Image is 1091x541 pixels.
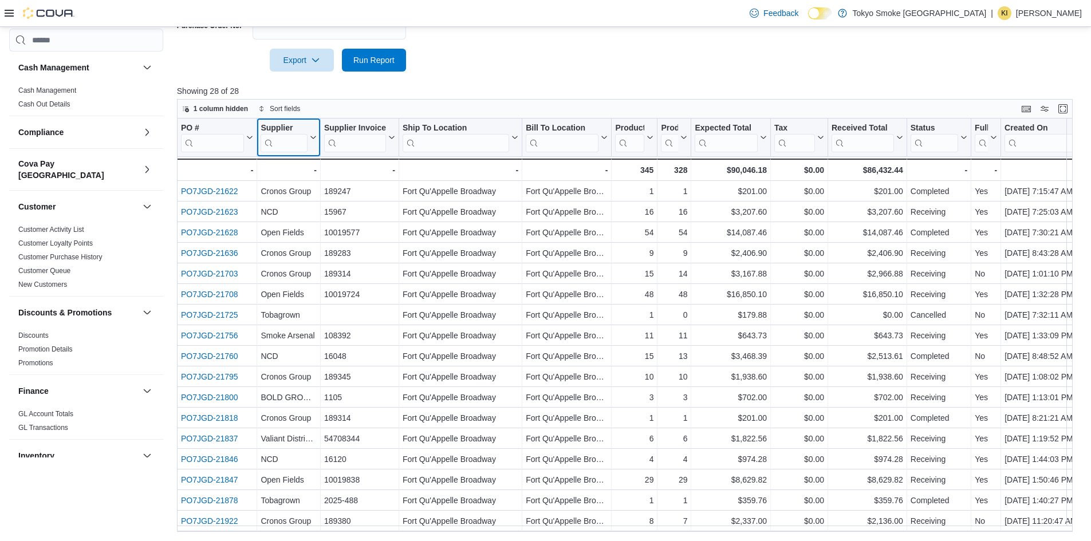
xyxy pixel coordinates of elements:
[911,370,967,384] div: Receiving
[661,205,687,219] div: 16
[526,123,598,134] div: Bill To Location
[261,123,308,134] div: Supplier
[911,163,967,177] div: -
[403,370,518,384] div: Fort Qu'Appelle Broadway
[324,267,395,281] div: 189314
[18,158,138,181] button: Cova Pay [GEOGRAPHIC_DATA]
[615,226,653,239] div: 54
[18,345,73,354] span: Promotion Details
[911,267,967,281] div: Receiving
[832,390,903,404] div: $702.00
[18,331,49,339] a: Discounts
[140,449,154,463] button: Inventory
[832,287,903,301] div: $16,850.10
[18,345,73,353] a: Promotion Details
[403,390,518,404] div: Fort Qu'Appelle Broadway
[526,205,608,219] div: Fort Qu'Appelle Broadway
[695,411,767,425] div: $201.00
[975,267,997,281] div: No
[808,7,832,19] input: Dark Mode
[270,104,300,113] span: Sort fields
[832,349,903,363] div: $2,513.61
[18,385,49,397] h3: Finance
[261,370,317,384] div: Cronos Group
[526,411,608,425] div: Fort Qu'Appelle Broadway
[615,287,653,301] div: 48
[18,331,49,340] span: Discounts
[261,123,308,152] div: Supplier
[181,269,238,278] a: PO7JGD-21703
[695,123,758,134] div: Expected Total
[324,370,395,384] div: 189345
[181,187,238,196] a: PO7JGD-21622
[181,352,238,361] a: PO7JGD-21760
[18,281,67,289] a: New Customers
[774,308,824,322] div: $0.00
[18,100,70,108] a: Cash Out Details
[324,205,395,219] div: 15967
[695,287,767,301] div: $16,850.10
[774,184,824,198] div: $0.00
[695,184,767,198] div: $201.00
[1016,6,1082,20] p: [PERSON_NAME]
[18,450,138,461] button: Inventory
[403,452,518,466] div: Fort Qu'Appelle Broadway
[324,329,395,342] div: 108392
[526,432,608,445] div: Fort Qu'Appelle Broadway
[991,6,993,20] p: |
[911,308,967,322] div: Cancelled
[774,432,824,445] div: $0.00
[181,434,238,443] a: PO7JGD-21837
[661,184,687,198] div: 1
[18,226,84,234] a: Customer Activity List
[661,432,687,445] div: 6
[695,349,767,363] div: $3,468.39
[526,370,608,384] div: Fort Qu'Appelle Broadway
[1056,102,1070,116] button: Enter fullscreen
[832,184,903,198] div: $201.00
[403,349,518,363] div: Fort Qu'Appelle Broadway
[763,7,798,19] span: Feedback
[261,287,317,301] div: Open Fields
[324,123,395,152] button: Supplier Invoice Number
[1038,102,1051,116] button: Display options
[403,123,509,152] div: Ship To Location
[774,123,815,152] div: Tax
[18,424,68,432] a: GL Transactions
[261,205,317,219] div: NCD
[832,123,894,134] div: Received Total
[181,207,238,216] a: PO7JGD-21623
[975,226,997,239] div: Yes
[774,267,824,281] div: $0.00
[661,267,687,281] div: 14
[181,248,238,258] a: PO7JGD-21636
[181,393,238,402] a: PO7JGD-21800
[661,163,687,177] div: 328
[403,205,518,219] div: Fort Qu'Appelle Broadway
[261,308,317,322] div: Tobagrown
[774,123,824,152] button: Tax
[615,432,653,445] div: 6
[975,370,997,384] div: Yes
[9,223,163,296] div: Customer
[615,123,644,134] div: Products Ordered
[181,372,238,381] a: PO7JGD-21795
[261,329,317,342] div: Smoke Arsenal
[526,246,608,260] div: Fort Qu'Appelle Broadway
[270,49,334,72] button: Export
[695,123,767,152] button: Expected Total
[18,201,56,212] h3: Customer
[18,385,138,397] button: Finance
[774,287,824,301] div: $0.00
[261,349,317,363] div: NCD
[140,163,154,176] button: Cova Pay [GEOGRAPHIC_DATA]
[18,280,67,289] span: New Customers
[911,123,967,152] button: Status
[261,390,317,404] div: BOLD GROWTH INC
[661,329,687,342] div: 11
[774,349,824,363] div: $0.00
[661,123,678,134] div: Products Received
[998,6,1011,20] div: Kristina Ivsic
[615,329,653,342] div: 11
